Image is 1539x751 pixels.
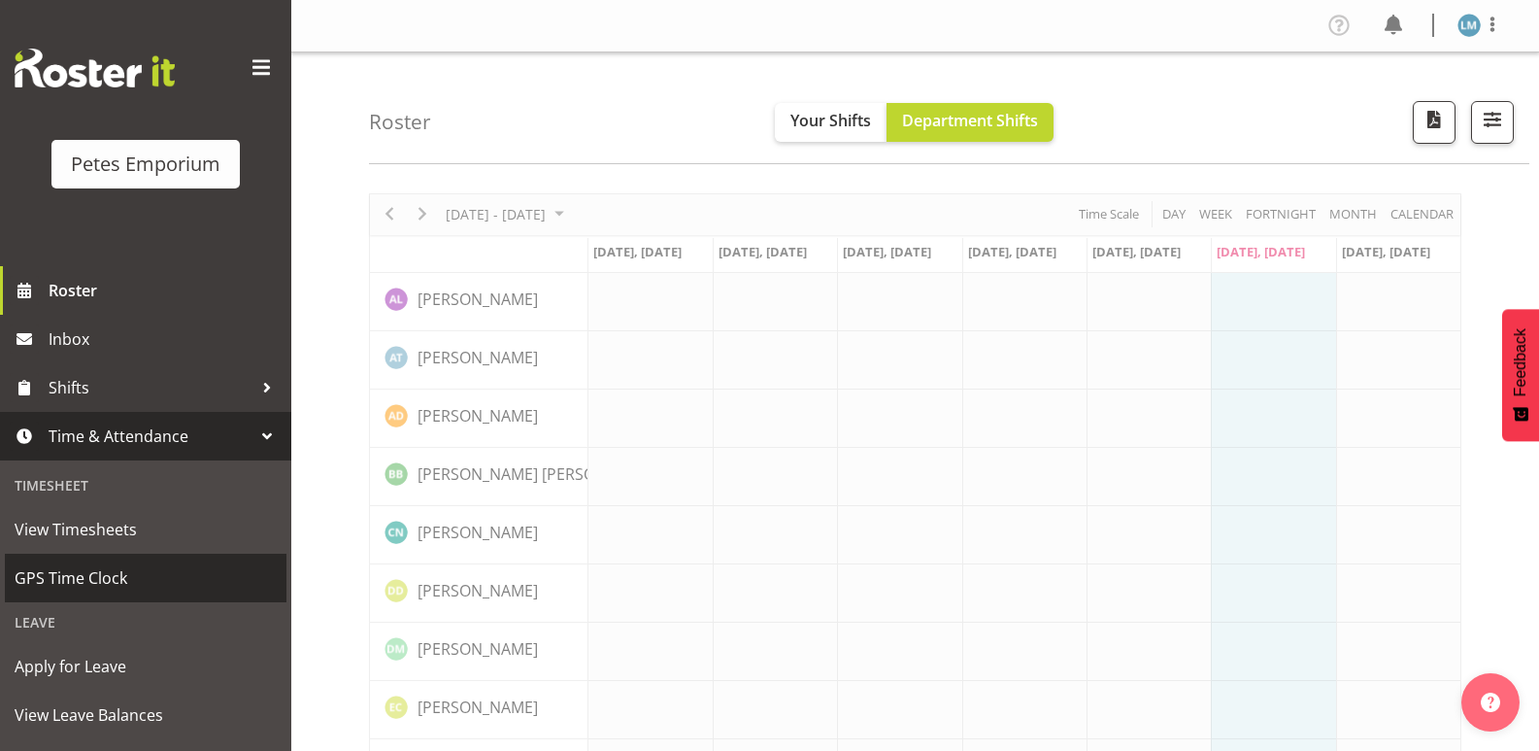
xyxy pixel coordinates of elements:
[775,103,887,142] button: Your Shifts
[1512,328,1529,396] span: Feedback
[71,150,220,179] div: Petes Emporium
[5,554,286,602] a: GPS Time Clock
[369,111,431,133] h4: Roster
[902,110,1038,131] span: Department Shifts
[15,700,277,730] span: View Leave Balances
[1502,309,1539,441] button: Feedback - Show survey
[15,563,277,593] span: GPS Time Clock
[15,515,277,544] span: View Timesheets
[5,642,286,691] a: Apply for Leave
[49,324,282,354] span: Inbox
[1457,14,1481,37] img: lianne-morete5410.jpg
[1481,693,1500,712] img: help-xxl-2.png
[49,276,282,305] span: Roster
[1413,101,1455,144] button: Download a PDF of the roster according to the set date range.
[15,652,277,681] span: Apply for Leave
[887,103,1054,142] button: Department Shifts
[5,691,286,739] a: View Leave Balances
[49,373,252,402] span: Shifts
[5,602,286,642] div: Leave
[1471,101,1514,144] button: Filter Shifts
[790,110,871,131] span: Your Shifts
[5,465,286,505] div: Timesheet
[5,505,286,554] a: View Timesheets
[15,49,175,87] img: Rosterit website logo
[49,422,252,451] span: Time & Attendance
